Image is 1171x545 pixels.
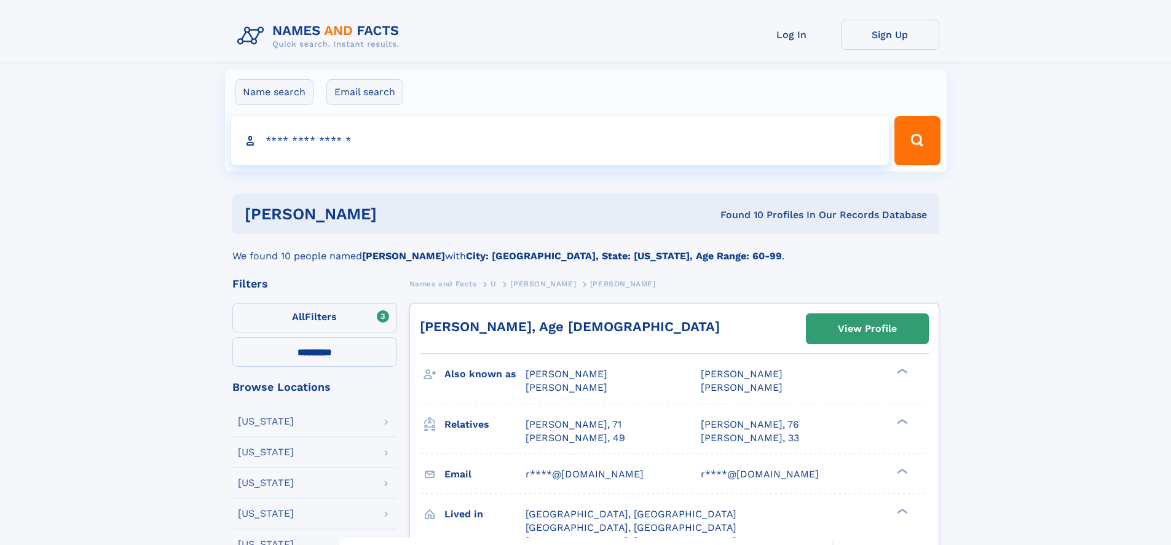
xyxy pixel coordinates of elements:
[526,508,736,520] span: [GEOGRAPHIC_DATA], [GEOGRAPHIC_DATA]
[526,431,625,445] a: [PERSON_NAME], 49
[231,116,889,165] input: search input
[491,276,497,291] a: U
[510,280,576,288] span: [PERSON_NAME]
[701,382,783,393] span: [PERSON_NAME]
[232,20,409,53] img: Logo Names and Facts
[548,208,927,222] div: Found 10 Profiles In Our Records Database
[420,319,720,334] a: [PERSON_NAME], Age [DEMOGRAPHIC_DATA]
[444,364,526,385] h3: Also known as
[409,276,477,291] a: Names and Facts
[444,504,526,525] h3: Lived in
[526,522,736,533] span: [GEOGRAPHIC_DATA], [GEOGRAPHIC_DATA]
[238,509,294,519] div: [US_STATE]
[238,417,294,426] div: [US_STATE]
[701,431,799,445] a: [PERSON_NAME], 33
[232,382,397,393] div: Browse Locations
[838,315,897,343] div: View Profile
[526,418,621,431] a: [PERSON_NAME], 71
[232,234,939,264] div: We found 10 people named with .
[743,20,841,50] a: Log In
[326,79,403,105] label: Email search
[894,467,909,475] div: ❯
[894,116,940,165] button: Search Button
[444,414,526,435] h3: Relatives
[894,417,909,425] div: ❯
[894,367,909,375] div: ❯
[235,79,313,105] label: Name search
[238,447,294,457] div: [US_STATE]
[466,250,782,262] b: City: [GEOGRAPHIC_DATA], State: [US_STATE], Age Range: 60-99
[526,382,607,393] span: [PERSON_NAME]
[232,303,397,332] label: Filters
[491,280,497,288] span: U
[806,314,928,343] a: View Profile
[894,507,909,515] div: ❯
[292,311,305,323] span: All
[362,250,445,262] b: [PERSON_NAME]
[701,418,799,431] a: [PERSON_NAME], 76
[590,280,656,288] span: [PERSON_NAME]
[701,368,783,380] span: [PERSON_NAME]
[238,478,294,488] div: [US_STATE]
[245,206,549,222] h1: [PERSON_NAME]
[841,20,939,50] a: Sign Up
[444,464,526,485] h3: Email
[510,276,576,291] a: [PERSON_NAME]
[232,278,397,289] div: Filters
[526,368,607,380] span: [PERSON_NAME]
